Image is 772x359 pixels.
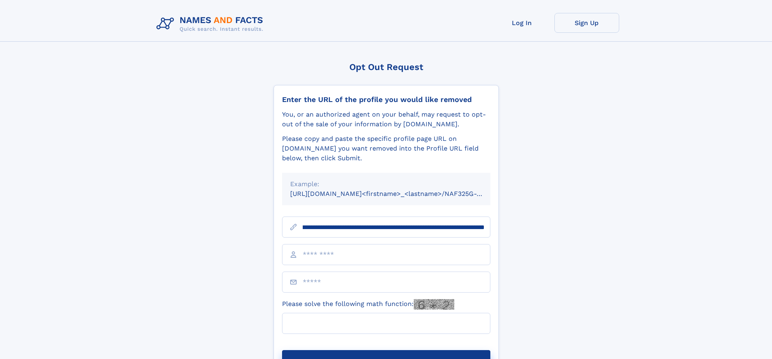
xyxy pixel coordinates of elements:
[290,190,506,198] small: [URL][DOMAIN_NAME]<firstname>_<lastname>/NAF325G-xxxxxxxx
[274,62,499,72] div: Opt Out Request
[282,110,490,129] div: You, or an authorized agent on your behalf, may request to opt-out of the sale of your informatio...
[554,13,619,33] a: Sign Up
[490,13,554,33] a: Log In
[153,13,270,35] img: Logo Names and Facts
[282,95,490,104] div: Enter the URL of the profile you would like removed
[290,179,482,189] div: Example:
[282,299,454,310] label: Please solve the following math function:
[282,134,490,163] div: Please copy and paste the specific profile page URL on [DOMAIN_NAME] you want removed into the Pr...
